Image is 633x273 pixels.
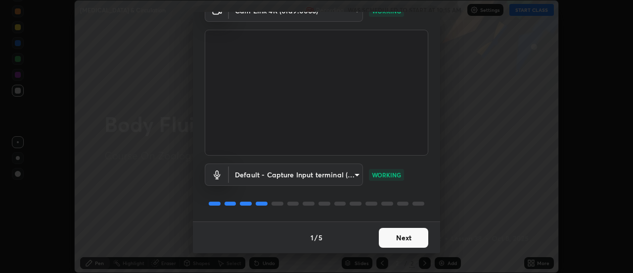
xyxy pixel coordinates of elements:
button: Next [379,228,428,248]
h4: 5 [318,232,322,243]
h4: / [315,232,317,243]
div: Cam Link 4K (0fd9:0066) [229,164,363,186]
h4: 1 [311,232,314,243]
p: WORKING [372,170,401,179]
